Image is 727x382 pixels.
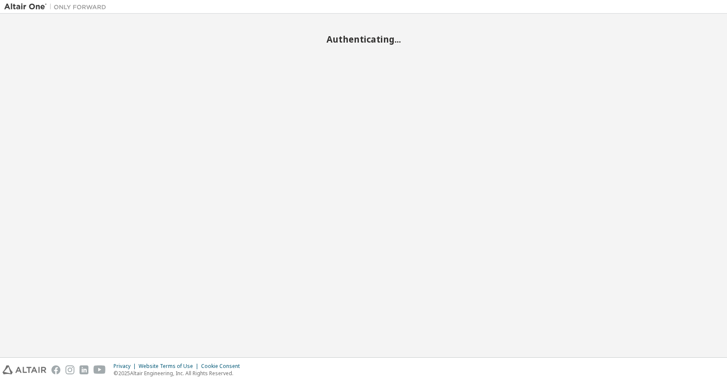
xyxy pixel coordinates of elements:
[114,370,245,377] p: © 2025 Altair Engineering, Inc. All Rights Reserved.
[139,363,201,370] div: Website Terms of Use
[80,365,88,374] img: linkedin.svg
[3,365,46,374] img: altair_logo.svg
[114,363,139,370] div: Privacy
[201,363,245,370] div: Cookie Consent
[4,3,111,11] img: Altair One
[94,365,106,374] img: youtube.svg
[4,34,723,45] h2: Authenticating...
[65,365,74,374] img: instagram.svg
[51,365,60,374] img: facebook.svg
